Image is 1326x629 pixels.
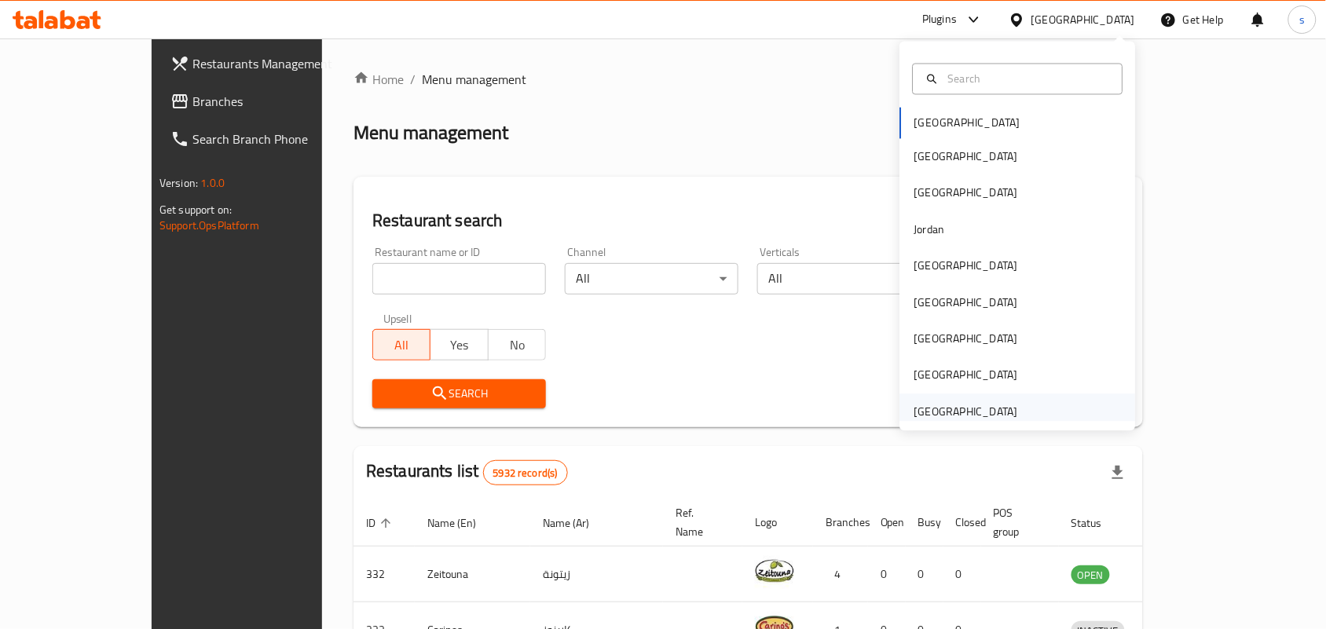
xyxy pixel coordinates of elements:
[385,384,533,404] span: Search
[437,334,482,357] span: Yes
[942,70,1113,87] input: Search
[372,329,430,360] button: All
[914,258,1018,275] div: [GEOGRAPHIC_DATA]
[813,499,868,547] th: Branches
[158,120,373,158] a: Search Branch Phone
[914,331,1018,348] div: [GEOGRAPHIC_DATA]
[353,70,1143,89] nav: breadcrumb
[159,199,232,220] span: Get support on:
[372,209,1124,232] h2: Restaurant search
[1299,11,1305,28] span: s
[994,503,1040,541] span: POS group
[495,334,540,357] span: No
[353,70,404,89] a: Home
[757,263,931,294] div: All
[1071,566,1110,584] span: OPEN
[410,70,416,89] li: /
[353,547,415,602] td: 332
[906,499,943,547] th: Busy
[906,547,943,602] td: 0
[192,130,361,148] span: Search Branch Phone
[868,547,906,602] td: 0
[914,221,945,238] div: Jordan
[488,329,546,360] button: No
[914,294,1018,311] div: [GEOGRAPHIC_DATA]
[159,215,259,236] a: Support.OpsPlatform
[1031,11,1135,28] div: [GEOGRAPHIC_DATA]
[366,514,396,532] span: ID
[427,514,496,532] span: Name (En)
[483,460,568,485] div: Total records count
[158,45,373,82] a: Restaurants Management
[914,367,1018,384] div: [GEOGRAPHIC_DATA]
[868,499,906,547] th: Open
[530,547,663,602] td: زيتونة
[372,379,546,408] button: Search
[372,263,546,294] input: Search for restaurant name or ID..
[192,54,361,73] span: Restaurants Management
[192,92,361,111] span: Branches
[1071,514,1123,532] span: Status
[813,547,868,602] td: 4
[430,329,488,360] button: Yes
[484,466,567,481] span: 5932 record(s)
[1099,454,1137,492] div: Export file
[914,403,1018,420] div: [GEOGRAPHIC_DATA]
[742,499,813,547] th: Logo
[158,82,373,120] a: Branches
[943,547,981,602] td: 0
[415,547,530,602] td: Zeitouna
[366,459,568,485] h2: Restaurants list
[422,70,526,89] span: Menu management
[353,120,508,145] h2: Menu management
[543,514,610,532] span: Name (Ar)
[943,499,981,547] th: Closed
[914,148,1018,166] div: [GEOGRAPHIC_DATA]
[383,313,412,324] label: Upsell
[914,185,1018,202] div: [GEOGRAPHIC_DATA]
[565,263,738,294] div: All
[755,551,794,591] img: Zeitouna
[676,503,723,541] span: Ref. Name
[159,173,198,193] span: Version:
[379,334,424,357] span: All
[922,10,957,29] div: Plugins
[200,173,225,193] span: 1.0.0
